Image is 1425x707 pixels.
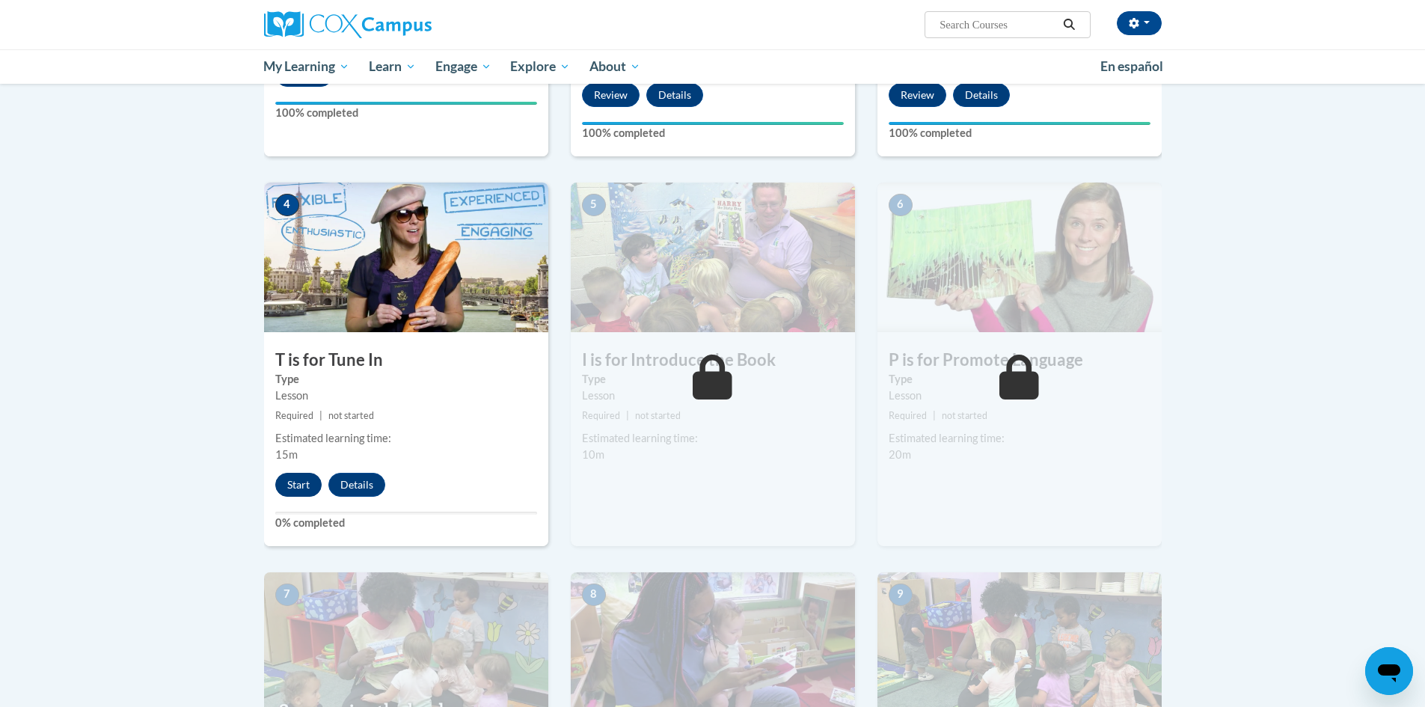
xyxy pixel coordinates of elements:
input: Search Courses [938,16,1058,34]
h3: T is for Tune In [264,349,548,372]
label: 100% completed [275,105,537,121]
img: Course Image [877,183,1162,332]
button: Details [646,83,703,107]
div: Estimated learning time: [275,430,537,447]
h3: I is for Introduce the Book [571,349,855,372]
button: Review [582,83,640,107]
span: Learn [369,58,416,76]
img: Course Image [571,183,855,332]
label: 100% completed [582,125,844,141]
h3: P is for Promote Language [877,349,1162,372]
button: Details [328,473,385,497]
span: not started [328,410,374,421]
span: Required [582,410,620,421]
div: Lesson [275,388,537,404]
div: Estimated learning time: [889,430,1150,447]
iframe: Button to launch messaging window [1365,647,1413,695]
div: Estimated learning time: [582,430,844,447]
div: Your progress [889,122,1150,125]
span: Required [889,410,927,421]
span: not started [942,410,987,421]
span: 15m [275,448,298,461]
span: 20m [889,448,911,461]
span: 6 [889,194,913,216]
a: Engage [426,49,501,84]
div: Main menu [242,49,1184,84]
label: Type [582,371,844,388]
span: My Learning [263,58,349,76]
span: Required [275,410,313,421]
img: Cox Campus [264,11,432,38]
span: About [589,58,640,76]
span: 8 [582,584,606,606]
a: My Learning [254,49,360,84]
span: | [933,410,936,421]
span: 9 [889,584,913,606]
div: Your progress [275,102,537,105]
button: Details [953,83,1010,107]
a: About [580,49,650,84]
a: Cox Campus [264,11,548,38]
span: Engage [435,58,491,76]
span: 4 [275,194,299,216]
span: not started [635,410,681,421]
label: 0% completed [275,515,537,531]
span: En español [1100,58,1163,74]
img: Course Image [264,183,548,332]
span: | [319,410,322,421]
a: Explore [500,49,580,84]
label: Type [275,371,537,388]
a: En español [1091,51,1173,82]
div: Your progress [582,122,844,125]
div: Lesson [582,388,844,404]
button: Review [889,83,946,107]
span: 5 [582,194,606,216]
div: Lesson [889,388,1150,404]
span: Explore [510,58,570,76]
span: | [626,410,629,421]
button: Search [1058,16,1080,34]
button: Start [275,473,322,497]
label: Type [889,371,1150,388]
a: Learn [359,49,426,84]
button: Account Settings [1117,11,1162,35]
span: 10m [582,448,604,461]
label: 100% completed [889,125,1150,141]
span: 7 [275,584,299,606]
